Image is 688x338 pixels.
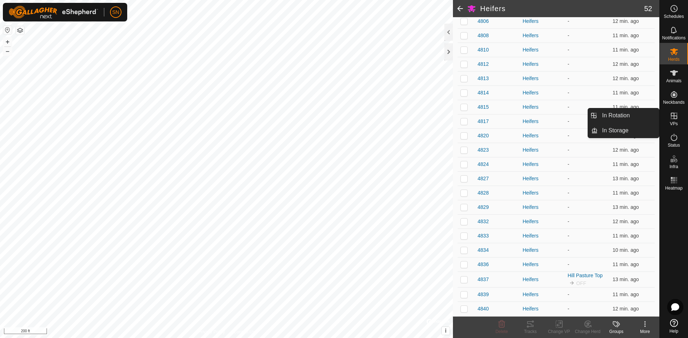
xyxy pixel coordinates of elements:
[478,118,489,125] span: 4817
[478,189,489,197] span: 4828
[442,327,450,335] button: i
[478,46,489,54] span: 4810
[613,90,639,95] span: Aug 20, 2025, 8:05 AM
[668,57,679,62] span: Herds
[9,6,98,19] img: Gallagher Logo
[522,103,562,111] div: Heifers
[613,219,639,224] span: Aug 20, 2025, 8:05 AM
[613,61,639,67] span: Aug 20, 2025, 8:04 AM
[478,146,489,154] span: 4823
[613,147,639,153] span: Aug 20, 2025, 8:05 AM
[613,75,639,81] span: Aug 20, 2025, 8:04 AM
[522,291,562,298] div: Heifers
[568,306,569,312] app-display-virtual-paddock-transition: -
[613,176,639,181] span: Aug 20, 2025, 8:04 AM
[613,276,639,282] span: Aug 20, 2025, 8:03 AM
[602,126,629,135] span: In Storage
[478,132,489,139] span: 4820
[522,32,562,39] div: Heifers
[16,26,24,35] button: Map Layers
[522,232,562,240] div: Heifers
[644,3,652,14] span: 52
[568,292,569,297] app-display-virtual-paddock-transition: -
[568,75,569,81] app-display-virtual-paddock-transition: -
[613,47,639,53] span: Aug 20, 2025, 8:05 AM
[522,261,562,268] div: Heifers
[478,204,489,211] span: 4829
[669,165,678,169] span: Infra
[522,46,562,54] div: Heifers
[522,246,562,254] div: Heifers
[522,60,562,68] div: Heifers
[670,122,678,126] span: VPs
[631,328,659,335] div: More
[666,79,682,83] span: Animals
[568,47,569,53] app-display-virtual-paddock-transition: -
[478,32,489,39] span: 4808
[568,261,569,267] app-display-virtual-paddock-transition: -
[568,190,569,196] app-display-virtual-paddock-transition: -
[613,104,639,110] span: Aug 20, 2025, 8:05 AM
[602,328,631,335] div: Groups
[602,111,630,120] span: In Rotation
[198,329,225,335] a: Privacy Policy
[568,18,569,24] app-display-virtual-paddock-transition: -
[613,33,639,38] span: Aug 20, 2025, 8:05 AM
[478,75,489,82] span: 4813
[112,9,119,16] span: SN
[478,232,489,240] span: 4833
[573,328,602,335] div: Change Herd
[478,218,489,225] span: 4832
[568,147,569,153] app-display-virtual-paddock-transition: -
[669,329,678,333] span: Help
[478,103,489,111] span: 4815
[234,329,255,335] a: Contact Us
[598,123,659,138] a: In Storage
[522,218,562,225] div: Heifers
[478,161,489,168] span: 4824
[568,161,569,167] app-display-virtual-paddock-transition: -
[613,306,639,312] span: Aug 20, 2025, 8:05 AM
[522,305,562,313] div: Heifers
[613,204,639,210] span: Aug 20, 2025, 8:04 AM
[522,89,562,97] div: Heifers
[478,291,489,298] span: 4839
[478,276,489,283] span: 4837
[568,233,569,239] app-display-virtual-paddock-transition: -
[568,247,569,253] app-display-virtual-paddock-transition: -
[568,273,603,278] a: Hill Pasture Top
[613,133,639,138] span: Aug 20, 2025, 8:04 AM
[522,75,562,82] div: Heifers
[568,133,569,138] app-display-virtual-paddock-transition: -
[664,14,684,19] span: Schedules
[663,100,684,104] span: Neckbands
[522,204,562,211] div: Heifers
[588,108,659,123] li: In Rotation
[478,89,489,97] span: 4814
[522,175,562,182] div: Heifers
[576,280,586,286] span: OFF
[3,38,12,46] button: +
[662,36,685,40] span: Notifications
[478,305,489,313] span: 4840
[522,161,562,168] div: Heifers
[613,190,639,196] span: Aug 20, 2025, 8:05 AM
[3,26,12,34] button: Reset Map
[496,329,508,334] span: Delete
[613,292,639,297] span: Aug 20, 2025, 8:05 AM
[445,328,446,334] span: i
[613,161,639,167] span: Aug 20, 2025, 8:05 AM
[522,189,562,197] div: Heifers
[568,176,569,181] app-display-virtual-paddock-transition: -
[478,261,489,268] span: 4836
[613,18,639,24] span: Aug 20, 2025, 8:04 AM
[568,33,569,38] app-display-virtual-paddock-transition: -
[3,47,12,55] button: –
[516,328,545,335] div: Tracks
[665,186,683,190] span: Heatmap
[478,175,489,182] span: 4827
[568,90,569,95] app-display-virtual-paddock-transition: -
[613,247,639,253] span: Aug 20, 2025, 8:06 AM
[568,204,569,210] app-display-virtual-paddock-transition: -
[568,61,569,67] app-display-virtual-paddock-transition: -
